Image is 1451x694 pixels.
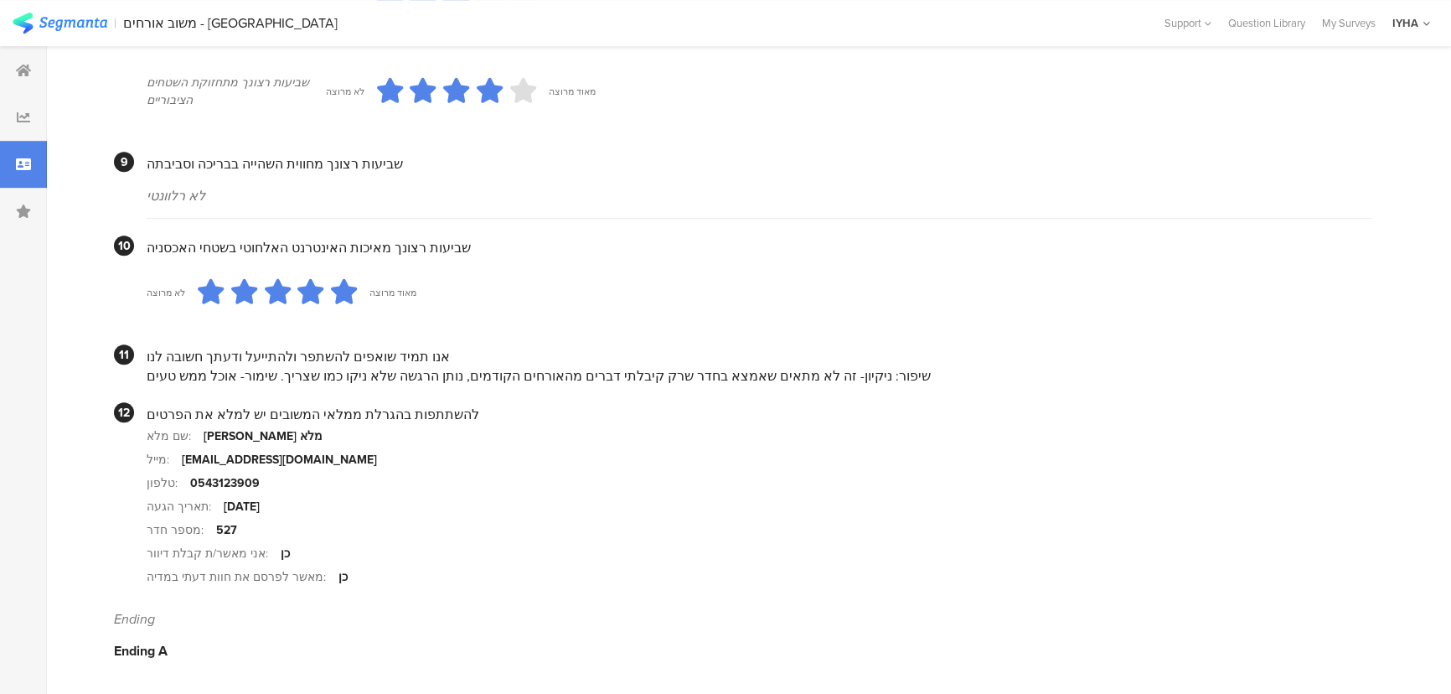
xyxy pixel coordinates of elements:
div: [PERSON_NAME] מלא [204,427,323,445]
div: שביעות רצונך מחווית השהייה בבריכה וסביבתה [147,154,1371,173]
div: אנו תמיד שואפים להשתפר ולהתייעל ודעתך חשובה לנו [147,347,1371,366]
div: כן [281,545,290,562]
div: שביעות רצונך מאיכות האינטרנט האלחוטי בשטחי האכסניה [147,238,1371,257]
div: טלפון: [147,474,190,492]
div: שביעות רצונך מתחזוקת השטחים הציבוריים [147,74,326,109]
div: IYHA [1392,15,1418,31]
div: Ending A [114,641,1371,660]
div: Support [1164,10,1211,36]
a: Question Library [1220,15,1314,31]
div: תאריך הגעה: [147,498,224,515]
div: 10 [114,236,134,256]
div: שם מלא: [147,427,204,445]
div: [EMAIL_ADDRESS][DOMAIN_NAME] [182,451,377,469]
div: אני מאשר/ת קבלת דיוור: [147,545,281,562]
div: לא מרוצה [326,85,364,98]
div: מספר חדר: [147,521,216,539]
div: [DATE] [224,498,260,515]
div: Ending [114,609,1371,629]
div: 0543123909 [190,474,260,492]
img: segmanta logo [13,13,107,34]
div: לא רלוונטי [147,186,1371,205]
div: מאוד מרוצה [549,85,596,98]
div: משוב אורחים - [GEOGRAPHIC_DATA] [123,15,338,31]
div: 9 [114,152,134,172]
div: להשתתפות בהגרלת ממלאי המשובים יש למלא את הפרטים [147,405,1371,424]
div: לא מרוצה [147,286,185,299]
div: כן [338,568,348,586]
div: מאשר לפרסם את חוות דעתי במדיה: [147,568,338,586]
div: מאוד מרוצה [369,286,416,299]
div: 12 [114,402,134,422]
div: מייל: [147,451,182,469]
div: שיפור: ניקיון- זה לא מתאים שאמצא בחדר שרק קיבלתי דברים מהאורחים הקודמים, נותן הרגשה שלא ניקו כמו ... [147,366,1371,386]
div: 11 [114,344,134,365]
div: | [114,13,116,33]
div: 527 [216,521,237,539]
a: My Surveys [1314,15,1384,31]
